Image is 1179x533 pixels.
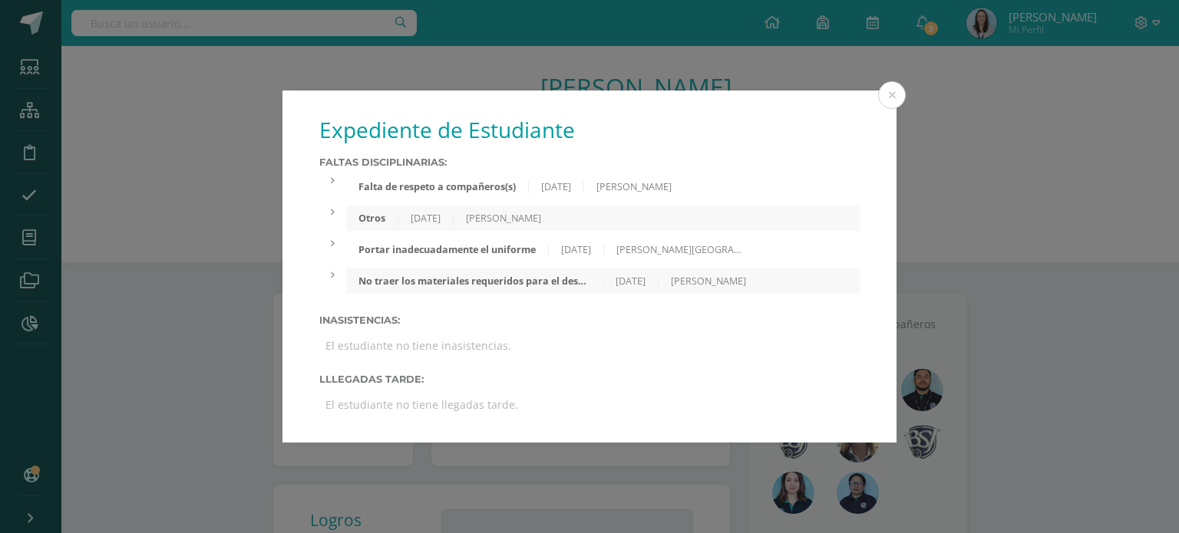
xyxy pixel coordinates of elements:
div: [PERSON_NAME][GEOGRAPHIC_DATA] [604,243,758,256]
div: El estudiante no tiene inasistencias. [319,332,860,359]
label: Lllegadas tarde: [319,373,860,385]
div: [PERSON_NAME] [659,275,758,288]
div: Otros [346,212,398,225]
div: Portar inadecuadamente el uniforme [346,243,549,256]
div: [PERSON_NAME] [454,212,553,225]
label: Faltas Disciplinarias: [319,156,860,168]
div: [DATE] [549,243,604,256]
div: El estudiante no tiene llegadas tarde. [319,391,860,418]
div: [PERSON_NAME] [584,180,684,193]
div: [DATE] [398,212,454,225]
div: No traer los materiales requeridos para el desarrollo de las clases [346,275,603,288]
div: Falta de respeto a compañeros(s) [346,180,529,193]
div: [DATE] [529,180,584,193]
div: [DATE] [603,275,659,288]
h1: Expediente de Estudiante [319,115,860,144]
button: Close (Esc) [878,81,906,109]
label: Inasistencias: [319,314,860,326]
